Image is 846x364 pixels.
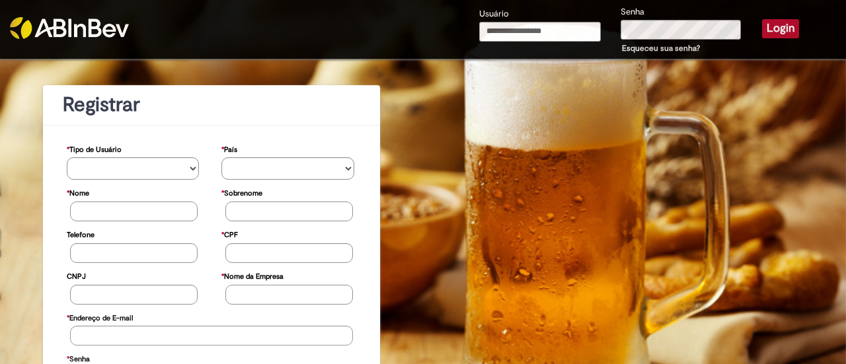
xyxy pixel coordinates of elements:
a: Esqueceu sua senha? [622,43,700,54]
label: Nome da Empresa [221,266,284,285]
label: Nome [67,182,89,201]
label: País [221,139,237,158]
img: ABInbev-white.png [10,17,129,39]
h1: Registrar [63,94,360,116]
label: Sobrenome [221,182,262,201]
label: Usuário [479,8,509,20]
button: Login [762,19,799,38]
label: CPF [221,224,238,243]
label: Tipo de Usuário [67,139,122,158]
label: Telefone [67,224,95,243]
label: Endereço de E-mail [67,307,133,326]
label: Senha [621,6,644,18]
label: CNPJ [67,266,86,285]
